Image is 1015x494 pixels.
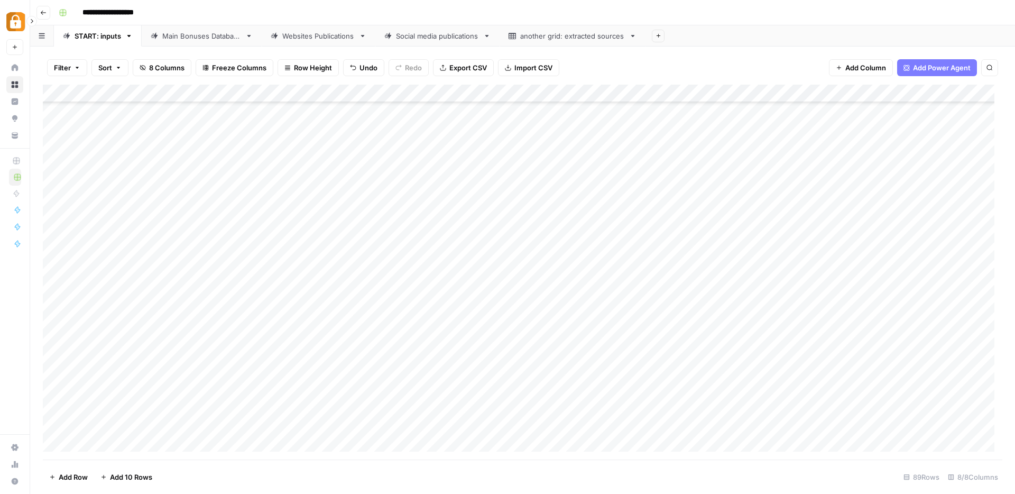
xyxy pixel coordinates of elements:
[282,31,355,41] div: Websites Publications
[91,59,128,76] button: Sort
[405,62,422,73] span: Redo
[520,31,625,41] div: another grid: extracted sources
[133,59,191,76] button: 8 Columns
[913,62,971,73] span: Add Power Agent
[899,469,944,486] div: 89 Rows
[343,59,384,76] button: Undo
[75,31,121,41] div: START: inputs
[6,12,25,31] img: Adzz Logo
[162,31,241,41] div: Main Bonuses Database
[142,25,262,47] a: Main Bonuses Database
[43,469,94,486] button: Add Row
[294,62,332,73] span: Row Height
[6,59,23,76] a: Home
[54,62,71,73] span: Filter
[6,93,23,110] a: Insights
[500,25,645,47] a: another grid: extracted sources
[212,62,266,73] span: Freeze Columns
[6,456,23,473] a: Usage
[396,31,479,41] div: Social media publications
[433,59,494,76] button: Export CSV
[98,62,112,73] span: Sort
[449,62,487,73] span: Export CSV
[498,59,559,76] button: Import CSV
[6,110,23,127] a: Opportunities
[845,62,886,73] span: Add Column
[6,127,23,144] a: Your Data
[59,472,88,482] span: Add Row
[6,439,23,456] a: Settings
[278,59,339,76] button: Row Height
[6,76,23,93] a: Browse
[6,473,23,490] button: Help + Support
[262,25,375,47] a: Websites Publications
[54,25,142,47] a: START: inputs
[110,472,152,482] span: Add 10 Rows
[196,59,273,76] button: Freeze Columns
[514,62,552,73] span: Import CSV
[829,59,893,76] button: Add Column
[47,59,87,76] button: Filter
[149,62,184,73] span: 8 Columns
[6,8,23,35] button: Workspace: Adzz
[944,469,1002,486] div: 8/8 Columns
[375,25,500,47] a: Social media publications
[897,59,977,76] button: Add Power Agent
[389,59,429,76] button: Redo
[94,469,159,486] button: Add 10 Rows
[359,62,377,73] span: Undo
